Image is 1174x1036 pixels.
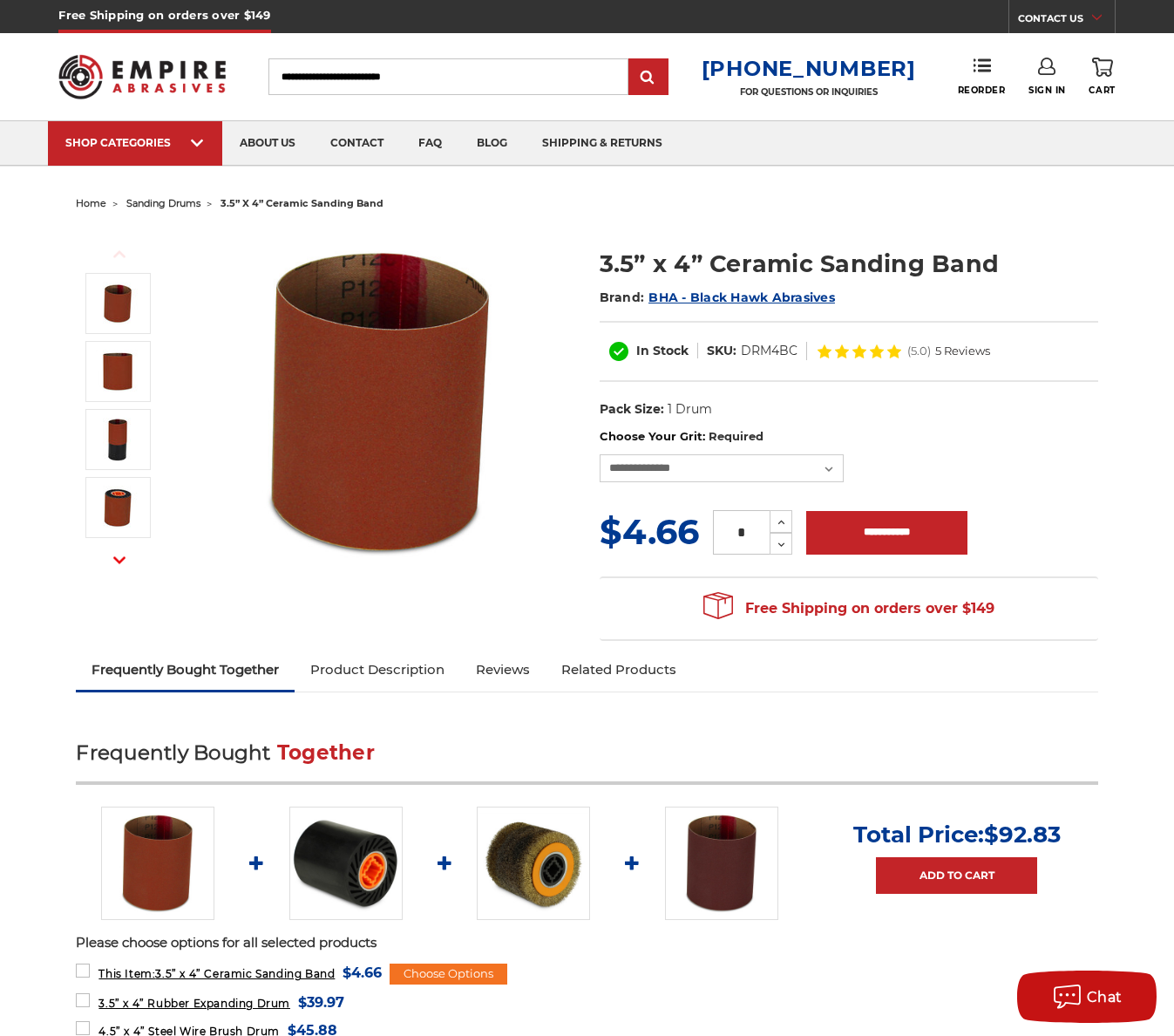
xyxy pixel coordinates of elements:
span: Brand: [600,290,645,305]
strong: This Item: [98,967,155,980]
div: SHOP CATEGORIES [65,136,205,149]
label: Choose Your Grit: [600,428,1098,446]
a: Product Description [295,651,460,689]
span: $39.97 [298,991,344,1014]
button: Chat [1017,971,1157,1023]
span: Reorder [958,85,1006,96]
span: Sign In [1028,85,1066,96]
a: about us [222,121,313,166]
img: 3.5” x 4” Ceramic Sanding Band [96,418,139,461]
a: Related Products [546,651,692,689]
a: Cart [1089,58,1115,96]
button: Previous [98,235,140,273]
a: Frequently Bought Together [76,651,295,689]
span: $92.83 [984,821,1061,849]
dd: 1 Drum [668,400,712,419]
span: (5.0) [907,345,931,357]
a: [PHONE_NUMBER] [702,56,916,81]
a: Reorder [958,58,1006,95]
div: Choose Options [390,964,507,985]
a: shipping & returns [525,121,680,166]
img: Empire Abrasives [58,44,226,109]
span: Frequently Bought [76,740,270,765]
img: 3.5x4 inch ceramic sanding band for expanding rubber drum [207,228,555,577]
p: FOR QUESTIONS OR INQUIRIES [702,86,916,98]
span: $4.66 [343,961,382,985]
span: $4.66 [600,510,699,553]
img: 4x11 sanding belt [96,486,139,529]
span: Chat [1087,989,1123,1005]
dt: SKU: [707,342,736,360]
a: Add to Cart [876,857,1037,894]
span: 5 Reviews [935,345,990,357]
span: Cart [1089,85,1115,96]
span: 3.5” x 4” ceramic sanding band [221,197,383,209]
a: contact [313,121,401,166]
p: Total Price: [853,821,1061,849]
img: 3.5x4 inch ceramic sanding band for expanding rubber drum [101,807,214,920]
span: Free Shipping on orders over $149 [703,591,994,626]
a: BHA - Black Hawk Abrasives [648,290,835,305]
a: sanding drums [126,197,200,209]
a: home [76,197,106,209]
a: blog [459,121,525,166]
span: 3.5” x 4” Rubber Expanding Drum [98,997,290,1010]
a: CONTACT US [1018,9,1115,33]
dt: Pack Size: [600,400,664,419]
button: Next [98,542,140,579]
a: Reviews [460,651,546,689]
dd: DRM4BC [741,342,797,360]
img: sanding band [96,350,139,393]
p: Please choose options for all selected products [76,933,1097,953]
img: 3.5x4 inch ceramic sanding band for expanding rubber drum [96,282,139,325]
input: Submit [631,60,666,95]
span: In Stock [636,343,689,358]
span: 3.5” x 4” Ceramic Sanding Band [98,967,335,980]
h1: 3.5” x 4” Ceramic Sanding Band [600,247,1098,281]
small: Required [709,429,763,443]
span: Together [277,740,375,765]
a: faq [401,121,459,166]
